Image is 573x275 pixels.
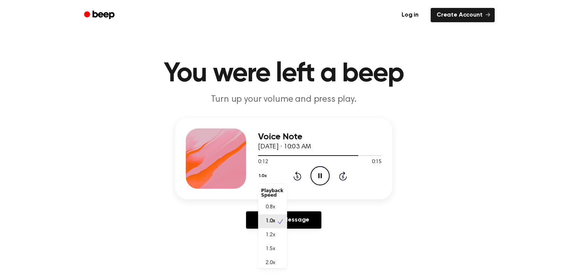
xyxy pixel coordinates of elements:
[266,245,275,253] span: 1.5x
[266,217,275,225] span: 1.0x
[258,185,287,200] div: Playback Speed
[266,259,275,267] span: 2.0x
[258,170,269,182] button: 1.0x
[266,203,275,211] span: 0.8x
[266,231,275,239] span: 1.2x
[258,184,287,268] div: 1.0x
